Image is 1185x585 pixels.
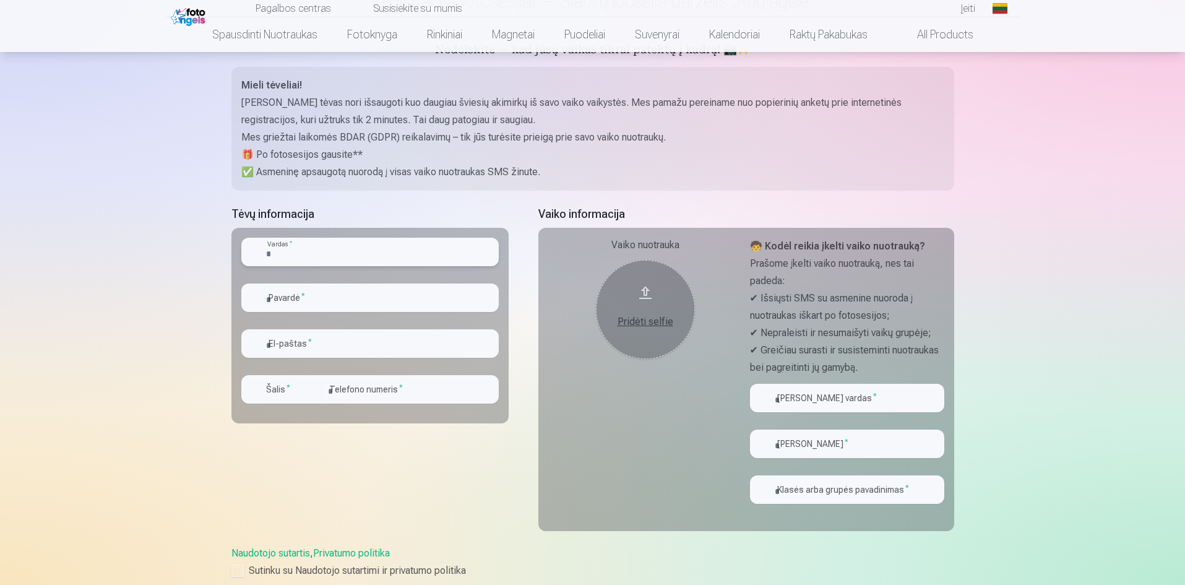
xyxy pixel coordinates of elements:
[620,17,694,52] a: Suvenyrai
[332,17,412,52] a: Fotoknyga
[750,255,944,290] p: Prašome įkelti vaiko nuotrauką, nes tai padeda:
[548,238,743,253] div: Vaiko nuotrauka
[750,342,944,376] p: ✔ Greičiau surasti ir susisteminti nuotraukas bei pagreitinti jų gamybą.
[231,206,509,223] h5: Tėvų informacija
[261,383,295,396] label: Šalis
[538,206,954,223] h5: Vaiko informacija
[750,290,944,324] p: ✔ Išsiųsti SMS su asmenine nuoroda į nuotraukas iškart po fotosesijos;
[750,324,944,342] p: ✔ Nepraleisti ir nesumaišyti vaikų grupėje;
[775,17,882,52] a: Raktų pakabukas
[241,146,944,163] p: 🎁 Po fotosesijos gausite**
[171,5,209,26] img: /fa2
[412,17,477,52] a: Rinkiniai
[197,17,332,52] a: Spausdinti nuotraukas
[241,163,944,181] p: ✅ Asmeninę apsaugotą nuorodą į visas vaiko nuotraukas SMS žinute.
[231,563,954,578] label: Sutinku su Naudotojo sutartimi ir privatumo politika
[882,17,988,52] a: All products
[608,314,683,329] div: Pridėti selfie
[231,547,310,559] a: Naudotojo sutartis
[241,79,302,91] strong: Mieli tėveliai!
[750,240,925,252] strong: 🧒 Kodėl reikia įkelti vaiko nuotrauką?
[694,17,775,52] a: Kalendoriai
[477,17,549,52] a: Magnetai
[241,375,322,404] button: Šalis*
[231,546,954,578] div: ,
[313,547,390,559] a: Privatumo politika
[549,17,620,52] a: Puodeliai
[241,129,944,146] p: Mes griežtai laikomės BDAR (GDPR) reikalavimų – tik jūs turėsite prieigą prie savo vaiko nuotraukų.
[596,260,695,359] button: Pridėti selfie
[241,94,944,129] p: [PERSON_NAME] tėvas nori išsaugoti kuo daugiau šviesių akimirkų iš savo vaiko vaikystės. Mes pama...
